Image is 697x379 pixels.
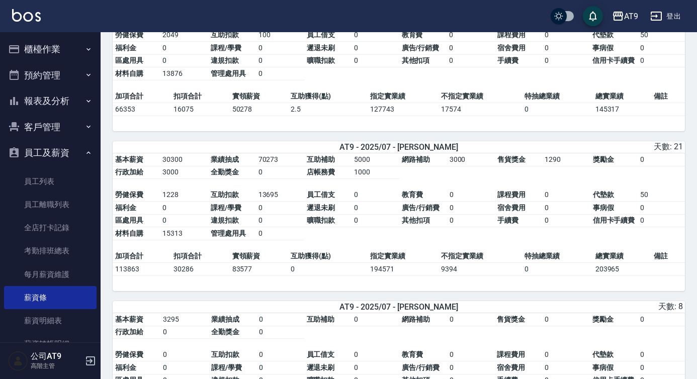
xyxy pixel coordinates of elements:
[4,140,97,166] button: 員工及薪資
[4,62,97,88] button: 預約管理
[402,56,430,64] span: 其他扣項
[113,153,685,250] table: a dense table
[447,54,495,67] td: 0
[542,202,590,215] td: 0
[497,315,525,323] span: 售貨獎金
[160,214,208,227] td: 0
[638,202,685,215] td: 0
[211,204,241,212] span: 課程/學費
[160,54,208,67] td: 0
[115,204,136,212] span: 福利金
[592,44,614,52] span: 事病假
[115,328,143,336] span: 行政加給
[211,315,239,323] span: 業績抽成
[256,227,304,240] td: 0
[171,103,229,116] td: 16075
[115,56,143,64] span: 區處用具
[307,31,335,39] span: 員工借支
[593,90,651,103] td: 總實業績
[638,29,685,42] td: 50
[447,214,495,227] td: 0
[113,103,171,116] td: 66353
[339,142,458,152] span: AT9 - 2025/07 - [PERSON_NAME]
[542,313,589,326] td: 0
[592,363,614,371] span: 事病假
[115,216,143,224] span: 區處用具
[402,191,423,199] span: 教育費
[368,250,439,263] td: 指定實業績
[352,29,399,42] td: 0
[307,191,335,199] span: 員工借支
[256,29,304,42] td: 100
[160,67,208,80] td: 13876
[638,313,685,326] td: 0
[4,88,97,114] button: 報表及分析
[230,250,288,263] td: 實領薪資
[256,361,304,374] td: 0
[160,361,209,374] td: 0
[497,155,526,163] span: 售貨獎金
[256,214,304,227] td: 0
[307,155,335,163] span: 互助補助
[4,216,97,239] a: 全店打卡記錄
[542,153,590,166] td: 1290
[256,188,304,202] td: 13695
[352,361,399,374] td: 0
[307,363,335,371] span: 遲退未刷
[307,315,335,323] span: 互助補助
[352,54,399,67] td: 0
[646,7,685,26] button: 登出
[307,44,335,52] span: 遲退未刷
[497,56,518,64] span: 手續費
[402,44,440,52] span: 廣告/行銷費
[339,302,458,312] span: AT9 - 2025/07 - [PERSON_NAME]
[638,188,685,202] td: 50
[497,363,525,371] span: 宿舍費用
[211,168,239,176] span: 全勤獎金
[288,250,368,263] td: 互助獲得(點)
[12,9,41,22] img: Logo
[368,262,439,275] td: 194571
[522,262,593,275] td: 0
[160,326,209,339] td: 0
[211,155,239,163] span: 業績抽成
[495,142,683,152] div: 天數: 21
[402,363,440,371] span: 廣告/行銷費
[352,188,399,202] td: 0
[31,351,82,361] h5: 公司AT9
[4,114,97,140] button: 客戶管理
[115,229,143,237] span: 材料自購
[447,348,494,361] td: 0
[115,31,143,39] span: 勞健保費
[160,153,208,166] td: 30300
[402,315,430,323] span: 網路補助
[638,361,685,374] td: 0
[256,153,304,166] td: 70273
[522,103,593,116] td: 0
[230,103,288,116] td: 50278
[593,262,651,275] td: 203965
[31,361,82,370] p: 高階主管
[402,216,430,224] span: 其他扣項
[113,262,171,275] td: 113863
[211,350,239,358] span: 互助扣款
[592,31,614,39] span: 代墊款
[651,90,685,103] td: 備註
[288,262,368,275] td: 0
[651,250,685,263] td: 備註
[447,188,495,202] td: 0
[211,229,246,237] span: 管理處用具
[8,351,28,371] img: Person
[352,42,399,55] td: 0
[495,302,683,312] div: 天數: 8
[542,214,590,227] td: 0
[256,313,304,326] td: 0
[256,42,304,55] td: 0
[115,363,136,371] span: 福利金
[113,250,171,263] td: 加項合計
[288,103,368,116] td: 2.5
[592,56,635,64] span: 信用卡手續費
[638,348,685,361] td: 0
[439,103,522,116] td: 17574
[447,361,494,374] td: 0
